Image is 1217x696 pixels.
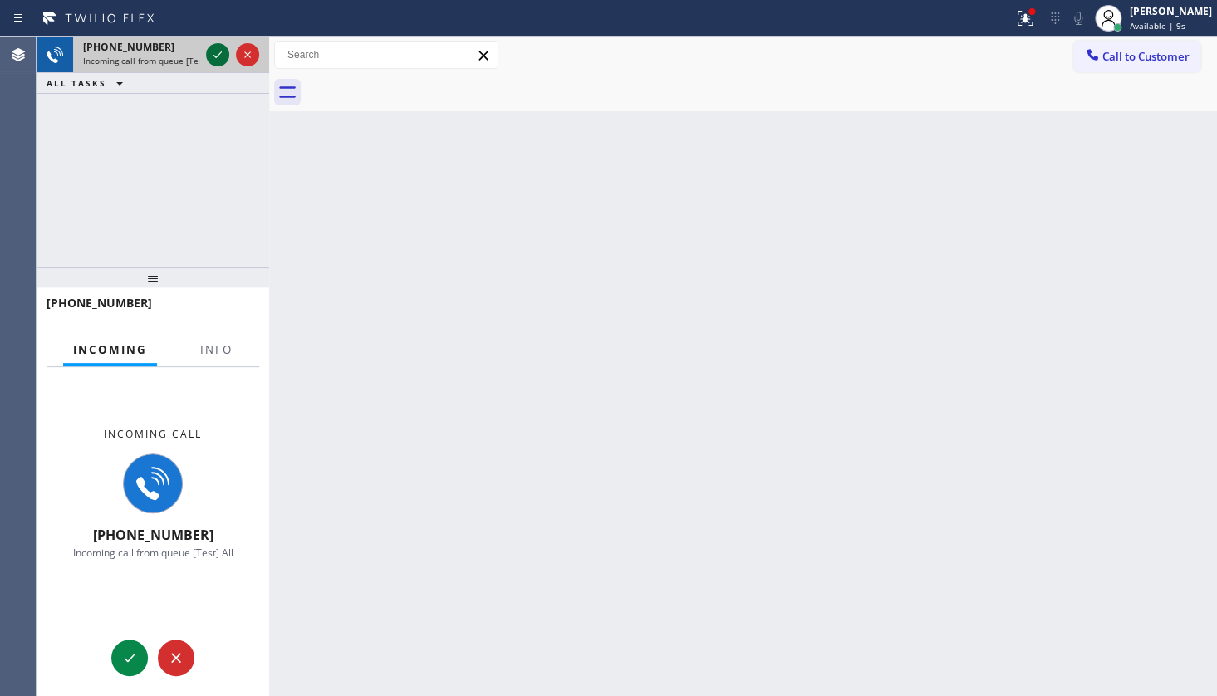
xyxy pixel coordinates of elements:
[73,546,233,560] span: Incoming call from queue [Test] All
[37,73,140,93] button: ALL TASKS
[1130,20,1185,32] span: Available | 9s
[236,43,259,66] button: Reject
[275,42,498,68] input: Search
[73,342,147,357] span: Incoming
[111,640,148,676] button: Accept
[1067,7,1090,30] button: Mute
[1102,49,1190,64] span: Call to Customer
[1130,4,1212,18] div: [PERSON_NAME]
[63,334,157,366] button: Incoming
[200,342,233,357] span: Info
[158,640,194,676] button: Reject
[104,427,202,441] span: Incoming call
[1073,41,1200,72] button: Call to Customer
[83,55,221,66] span: Incoming call from queue [Test] All
[47,77,106,89] span: ALL TASKS
[190,334,243,366] button: Info
[206,43,229,66] button: Accept
[47,295,152,311] span: [PHONE_NUMBER]
[93,526,213,544] span: [PHONE_NUMBER]
[83,40,174,54] span: [PHONE_NUMBER]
